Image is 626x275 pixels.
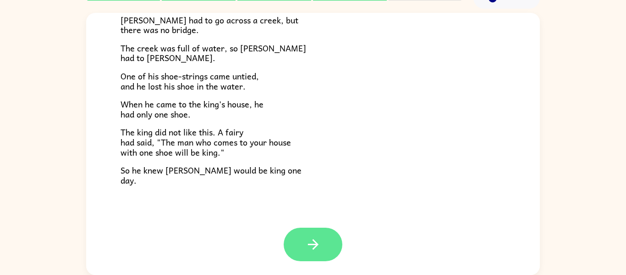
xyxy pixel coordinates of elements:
span: [PERSON_NAME] had to go across a creek, but there was no bridge. [121,13,298,37]
span: The king did not like this. A fairy had said, "The man who comes to your house with one shoe will... [121,125,291,158]
span: One of his shoe-strings came untied, and he lost his shoe in the water. [121,69,259,93]
span: So he knew [PERSON_NAME] would be king one day. [121,163,302,187]
span: The creek was full of water, so [PERSON_NAME] had to [PERSON_NAME]. [121,41,306,65]
span: When he came to the king's house, he had only one shoe. [121,97,264,121]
